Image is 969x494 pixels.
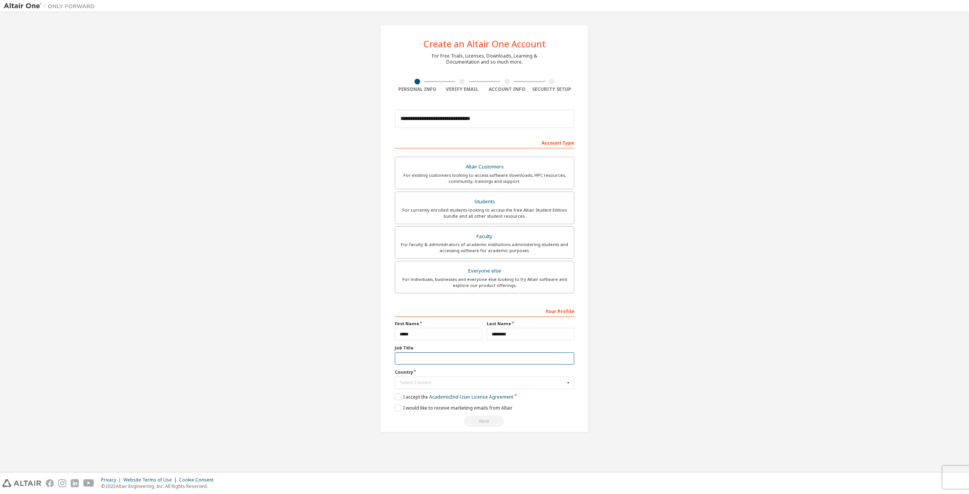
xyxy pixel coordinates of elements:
div: Your Profile [395,305,574,317]
img: instagram.svg [58,479,66,487]
div: Altair Customers [400,162,569,172]
div: Website Terms of Use [123,477,179,483]
label: I would like to receive marketing emails from Altair [395,405,513,411]
div: For individuals, businesses and everyone else looking to try Altair software and explore our prod... [400,276,569,288]
label: Job Title [395,345,574,351]
div: Select Country [400,380,565,385]
div: Security Setup [530,86,575,92]
div: Account Info [484,86,530,92]
div: Personal Info [395,86,440,92]
label: First Name [395,321,482,327]
div: Verify Email [440,86,485,92]
img: linkedin.svg [71,479,79,487]
img: youtube.svg [83,479,94,487]
img: altair_logo.svg [2,479,41,487]
img: facebook.svg [46,479,54,487]
div: Create an Altair One Account [424,39,546,48]
label: I accept the [395,394,513,400]
div: Faculty [400,231,569,242]
div: For existing customers looking to access software downloads, HPC resources, community, trainings ... [400,172,569,184]
div: For faculty & administrators of academic institutions administering students and accessing softwa... [400,242,569,254]
a: Academic End-User License Agreement [429,394,513,400]
div: Account Type [395,136,574,148]
label: Last Name [487,321,574,327]
div: Everyone else [400,266,569,276]
label: Country [395,369,574,375]
div: For currently enrolled students looking to access the free Altair Student Edition bundle and all ... [400,207,569,219]
div: Students [400,196,569,207]
div: Cookie Consent [179,477,218,483]
p: © 2025 Altair Engineering, Inc. All Rights Reserved. [101,483,218,489]
div: Privacy [101,477,123,483]
div: Read and acccept EULA to continue [395,416,574,427]
div: For Free Trials, Licenses, Downloads, Learning & Documentation and so much more. [432,53,537,65]
img: Altair One [4,2,98,10]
